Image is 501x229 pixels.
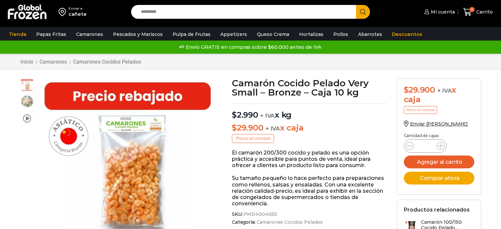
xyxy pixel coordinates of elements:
a: Pulpa de Frutas [169,28,214,41]
span: Mi cuenta [429,9,455,15]
span: PM04004055 [242,212,277,217]
a: Camarones [39,59,67,65]
a: Camarones Cocidos Pelados [73,59,141,65]
input: Product quantity [419,141,431,151]
span: $ [232,123,237,132]
a: Appetizers [217,28,250,41]
p: x kg [232,103,387,120]
p: Su tamaño pequeño lo hace perfecto para preparaciones como rellenos, salsas y ensaladas. Con una ... [232,175,387,207]
a: Descuentos [389,28,426,41]
div: Enviar a [69,6,87,11]
a: Inicio [20,59,34,65]
a: Enviar [PERSON_NAME] [404,121,468,127]
a: Pescados y Mariscos [110,28,166,41]
span: Carrito [475,9,493,15]
a: Mi cuenta [423,5,455,18]
bdi: 2.990 [232,110,258,120]
div: cañete [69,11,87,17]
a: Queso Crema [254,28,292,41]
a: Pollos [330,28,351,41]
h2: Productos relacionados [404,207,470,213]
p: x caja [232,123,387,133]
a: Abarrotes [355,28,385,41]
span: Enviar [PERSON_NAME] [410,121,468,127]
a: Camarones [73,28,106,41]
a: Camarones Cocidos Pelados [256,219,323,225]
button: Agregar al carrito [404,156,474,168]
p: El camarón 200/300 cocido y pelado es una opción práctica y accesible para puntos de venta, ideal... [232,150,387,169]
span: very-small [20,95,34,108]
button: Search button [356,5,370,19]
bdi: 29.900 [232,123,263,132]
span: + IVA [260,112,275,119]
a: Hortalizas [296,28,327,41]
span: $ [232,110,237,120]
bdi: 29.900 [404,85,435,95]
a: Tienda [6,28,30,41]
span: $ [404,85,409,95]
p: Cantidad de cajas [404,133,474,138]
p: Precio al contado [404,106,437,114]
span: + IVA [437,87,452,94]
h1: Camarón Cocido Pelado Very Small – Bronze – Caja 10 kg [232,78,387,97]
a: Papas Fritas [33,28,70,41]
span: 0 [469,7,475,12]
span: Categoría: [232,219,387,225]
span: very small [20,79,34,92]
p: Precio al contado [232,134,274,143]
span: SKU: [232,212,387,217]
div: x caja [404,85,474,104]
button: Comprar ahora [404,172,474,185]
span: + IVA [265,125,280,132]
img: address-field-icon.svg [59,6,69,17]
a: 0 Carrito [461,4,494,20]
nav: Breadcrumb [20,59,141,65]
